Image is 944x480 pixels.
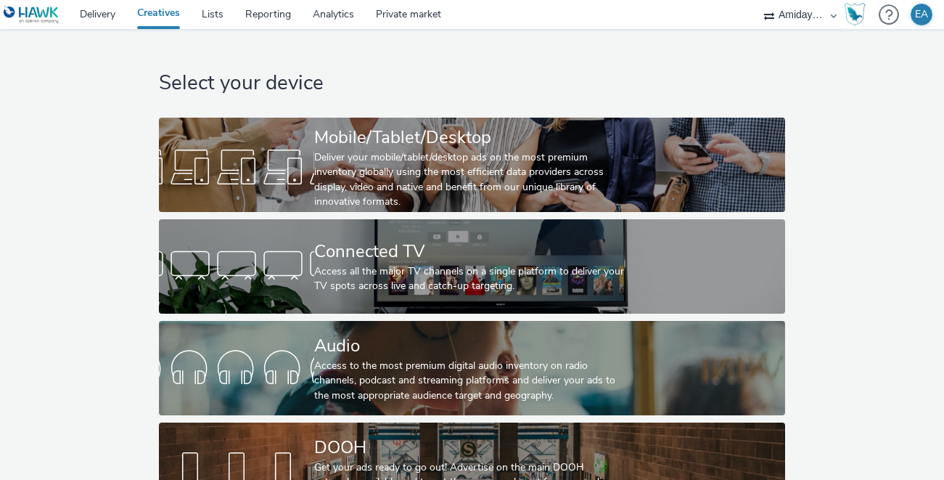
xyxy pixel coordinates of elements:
[314,264,624,294] div: Access all the major TV channels on a single platform to deliver your TV spots across live and ca...
[159,219,785,314] a: Connected TVAccess all the major TV channels on a single platform to deliver your TV spots across...
[159,70,785,97] h1: Select your device
[4,6,59,24] img: undefined Logo
[844,3,866,26] img: Hawk Academy
[314,435,624,460] div: DOOH
[314,333,624,359] div: Audio
[314,239,624,264] div: Connected TV
[915,4,928,25] div: EA
[159,321,785,415] a: AudioAccess to the most premium digital audio inventory on radio channels, podcast and streaming ...
[314,359,624,403] div: Access to the most premium digital audio inventory on radio channels, podcast and streaming platf...
[159,118,785,212] a: Mobile/Tablet/DesktopDeliver your mobile/tablet/desktop ads on the most premium inventory globall...
[314,150,624,210] div: Deliver your mobile/tablet/desktop ads on the most premium inventory globally using the most effi...
[314,125,624,150] div: Mobile/Tablet/Desktop
[844,3,871,26] a: Hawk Academy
